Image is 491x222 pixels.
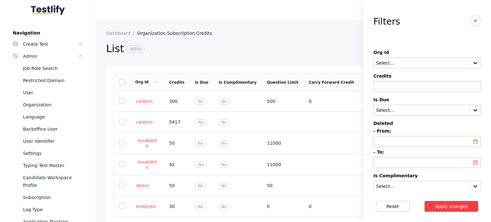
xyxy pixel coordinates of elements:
[373,149,481,155] label: - To:
[8,147,88,159] a: Settings
[106,42,381,56] h2: List
[135,183,150,188] a: demo
[373,50,481,55] label: Org Id
[219,162,230,168] span: No
[23,113,83,121] div: Language
[23,77,83,84] div: Restricted Domain
[195,183,206,189] span: No
[195,80,208,85] a: Is Due
[8,99,88,111] a: Organization
[195,98,206,105] span: No
[23,125,83,133] div: Backoffice User
[23,174,83,189] div: Candidate Workspace Profile
[135,98,154,104] a: careers
[23,89,83,96] div: User
[373,128,481,134] label: - From:
[219,183,230,189] span: No
[267,183,299,188] section: 50
[267,162,299,167] section: 11000
[8,74,88,87] a: Restricted Domain
[267,99,299,104] section: 500
[8,111,88,123] a: Language
[8,87,88,99] a: User
[23,65,83,72] div: Job Role Search
[135,80,159,84] a: Org Id
[8,30,88,35] label: Navigation
[169,162,184,167] section: 42
[267,204,299,209] section: 0
[373,17,400,27] h3: Filters
[8,62,88,74] a: Job Role Search
[23,52,78,60] div: Admin
[23,149,83,157] div: Settings
[373,173,481,178] label: Is Complimentary
[106,31,137,36] a: Dashboard
[169,80,184,85] a: Credits
[169,141,184,146] section: 50
[169,183,184,188] section: 50
[23,194,83,201] div: Subscription
[23,40,78,48] div: Create Test
[195,203,206,210] span: No
[23,162,83,169] div: Typing Test Master
[219,140,230,147] span: No
[219,203,230,210] span: No
[8,203,88,216] a: Log Type
[8,159,88,172] a: Typing Test Master
[195,140,206,147] span: No
[373,73,481,79] label: Credits
[219,80,257,85] a: Is Complimentary
[309,204,354,209] section: 0
[23,206,83,213] div: Log Type
[137,31,217,36] a: Organization Subscription Credits
[135,203,157,209] a: endiprev
[23,101,83,109] div: Organization
[376,201,409,212] button: Reset
[135,119,154,125] a: careers
[309,80,354,85] a: Carry Forward Credit
[195,119,207,126] span: Yes
[8,135,88,147] a: User Identifier
[135,159,159,170] a: lovabledo
[219,98,230,105] span: No
[219,119,230,126] span: No
[373,97,481,102] label: Is Due
[267,141,299,146] section: 11000
[195,162,207,168] span: Yes
[23,137,83,145] div: User Identifier
[373,121,481,126] label: Deleted
[169,99,184,104] section: 300
[169,204,184,209] section: 30
[31,5,65,15] img: Testlify - Backoffice
[425,201,479,212] button: Apply changes
[135,138,159,149] a: lovabledo
[169,119,184,125] section: 5417
[267,80,299,85] a: Question Limit
[127,45,144,53] span: 36155
[8,191,88,203] a: Subscription
[8,123,88,135] a: Backoffice User
[309,99,354,104] section: 0
[8,172,88,191] a: Candidate Workspace Profile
